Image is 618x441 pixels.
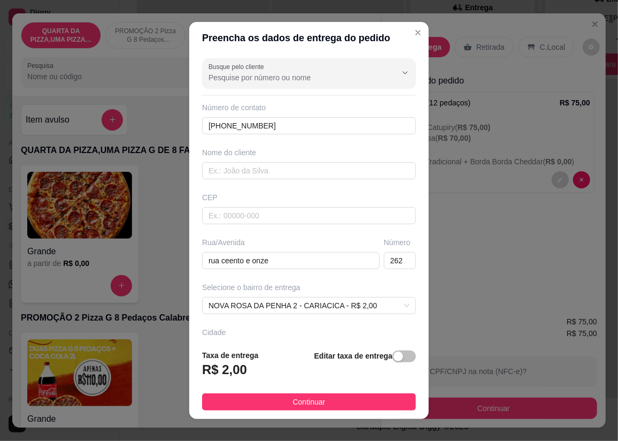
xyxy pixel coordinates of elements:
input: Ex.: (11) 9 8888-9999 [202,117,416,134]
div: CEP [202,192,416,203]
div: Número de contato [202,102,416,113]
input: Ex.: 44 [384,252,416,269]
strong: Editar taxa de entrega [314,352,392,360]
input: Ex.: João da Silva [202,162,416,179]
input: Busque pelo cliente [208,72,380,83]
div: Selecione o bairro de entrega [202,282,416,293]
span: NOVA ROSA DA PENHA 2 - CARIACICA - R$ 2,00 [208,298,410,314]
button: Close [410,24,427,41]
div: Cidade [202,327,416,338]
input: Ex.: Rua Oscar Freire [202,252,380,269]
button: Show suggestions [397,64,414,81]
span: Continuar [293,396,326,408]
strong: Taxa de entrega [202,351,259,360]
header: Preencha os dados de entrega do pedido [189,22,429,54]
div: Número [384,237,416,248]
h3: R$ 2,00 [202,361,247,378]
div: Nome do cliente [202,147,416,158]
div: Rua/Avenida [202,237,380,248]
label: Busque pelo cliente [208,62,268,71]
input: Ex.: 00000-000 [202,207,416,224]
button: Continuar [202,393,416,410]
